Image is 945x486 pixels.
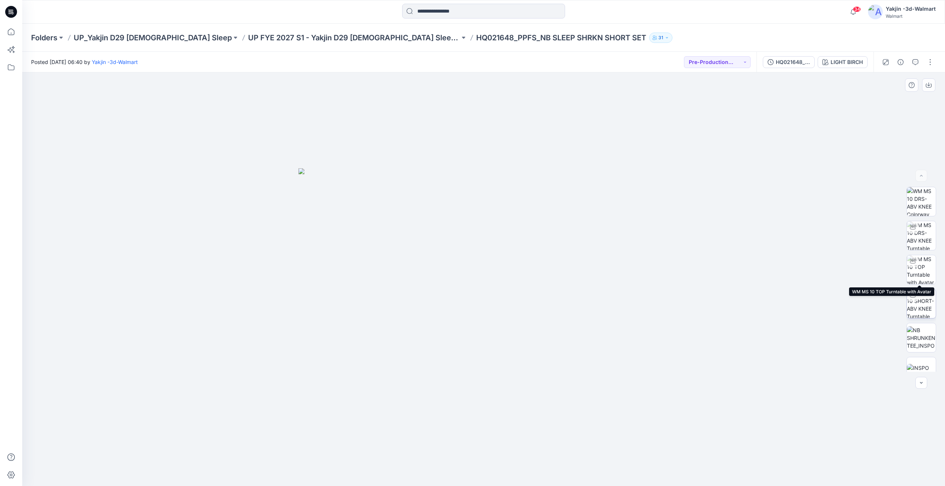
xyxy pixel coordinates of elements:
img: INSPO image [907,364,936,379]
a: UP FYE 2027 S1 - Yakjin D29 [DEMOGRAPHIC_DATA] Sleepwear [248,33,460,43]
button: 31 [649,33,672,43]
div: LIGHT BIRCH [831,58,863,66]
img: WM MS 10 DRS-ABV KNEE Turntable with Avatar [907,221,936,250]
img: avatar [868,4,883,19]
button: Details [895,56,906,68]
div: Walmart [886,13,936,19]
span: Posted [DATE] 06:40 by [31,58,138,66]
img: WM MS 10 SHORT-ABV KNEE Turntable with Avatar [907,289,936,318]
a: UP_Yakjin D29 [DEMOGRAPHIC_DATA] Sleep [74,33,232,43]
img: NB SHRUNKEN TEE_INSPO [907,326,936,350]
span: 34 [853,6,861,12]
a: Folders [31,33,57,43]
button: HQ021648_PPFS_NB SLEEP SHRKN SHORT SET [763,56,815,68]
button: LIGHT BIRCH [818,56,868,68]
p: HQ021648_PPFS_NB SLEEP SHRKN SHORT SET [476,33,646,43]
p: 31 [658,34,663,42]
div: Yakjin -3d-Walmart [886,4,936,13]
img: WM MS 10 TOP Turntable with Avatar [907,255,936,284]
div: HQ021648_PPFS_NB SLEEP SHRKN SHORT SET [776,58,810,66]
img: eyJhbGciOiJIUzI1NiIsImtpZCI6IjAiLCJzbHQiOiJzZXMiLCJ0eXAiOiJKV1QifQ.eyJkYXRhIjp7InR5cGUiOiJzdG9yYW... [298,168,669,486]
img: WM MS 10 DRS-ABV KNEE Colorway wo Avatar [907,187,936,216]
a: Yakjin -3d-Walmart [92,59,138,65]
